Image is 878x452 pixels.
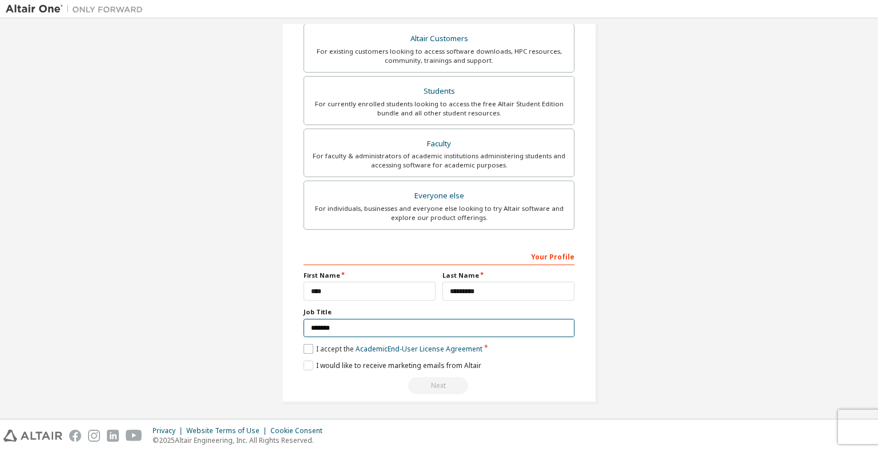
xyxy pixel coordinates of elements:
[311,188,567,204] div: Everyone else
[6,3,149,15] img: Altair One
[107,430,119,442] img: linkedin.svg
[186,426,270,435] div: Website Terms of Use
[311,204,567,222] div: For individuals, businesses and everyone else looking to try Altair software and explore our prod...
[304,344,482,354] label: I accept the
[311,31,567,47] div: Altair Customers
[356,344,482,354] a: Academic End-User License Agreement
[304,361,481,370] label: I would like to receive marketing emails from Altair
[126,430,142,442] img: youtube.svg
[304,271,436,280] label: First Name
[153,435,329,445] p: © 2025 Altair Engineering, Inc. All Rights Reserved.
[304,377,574,394] div: Read and acccept EULA to continue
[3,430,62,442] img: altair_logo.svg
[442,271,574,280] label: Last Name
[311,136,567,152] div: Faculty
[304,307,574,317] label: Job Title
[270,426,329,435] div: Cookie Consent
[311,83,567,99] div: Students
[69,430,81,442] img: facebook.svg
[311,151,567,170] div: For faculty & administrators of academic institutions administering students and accessing softwa...
[88,430,100,442] img: instagram.svg
[304,247,574,265] div: Your Profile
[311,99,567,118] div: For currently enrolled students looking to access the free Altair Student Edition bundle and all ...
[311,47,567,65] div: For existing customers looking to access software downloads, HPC resources, community, trainings ...
[153,426,186,435] div: Privacy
